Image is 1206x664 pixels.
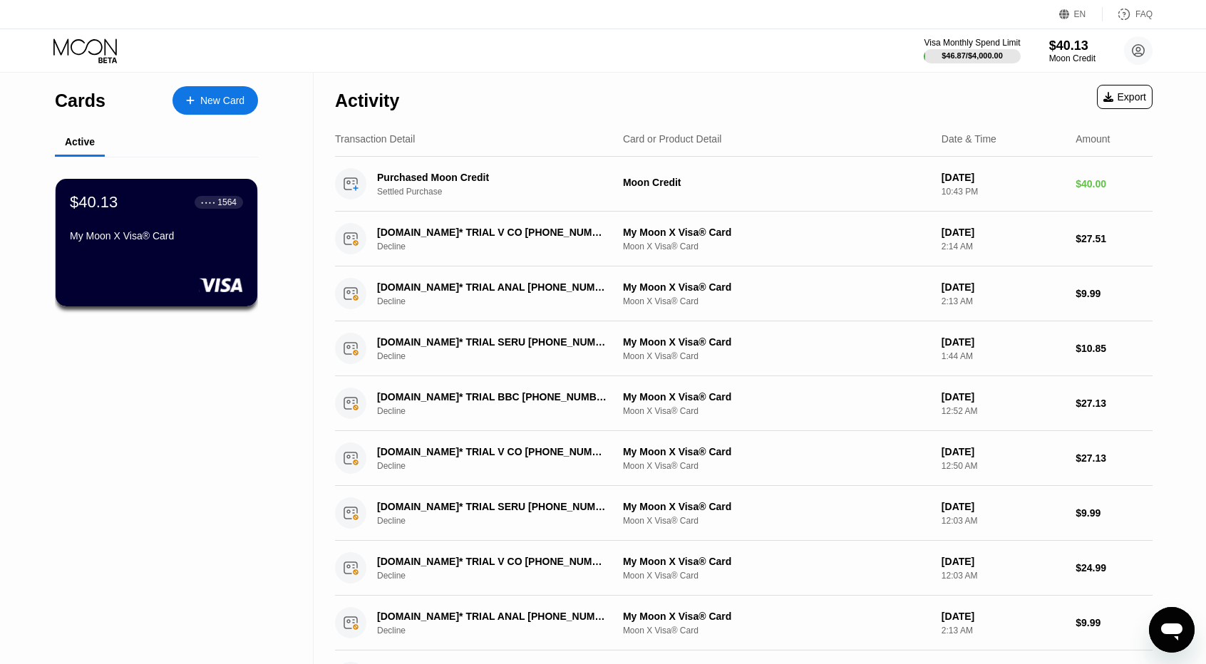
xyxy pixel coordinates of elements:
[55,90,105,111] div: Cards
[377,516,626,526] div: Decline
[942,571,1064,581] div: 12:03 AM
[377,351,626,361] div: Decline
[65,136,95,147] div: Active
[942,446,1064,457] div: [DATE]
[623,516,930,526] div: Moon X Visa® Card
[942,187,1064,197] div: 10:43 PM
[942,406,1064,416] div: 12:52 AM
[335,321,1153,376] div: [DOMAIN_NAME]* TRIAL SERU [PHONE_NUMBER] USDeclineMy Moon X Visa® CardMoon X Visa® Card[DATE]1:44...
[942,516,1064,526] div: 12:03 AM
[377,461,626,471] div: Decline
[1076,133,1110,145] div: Amount
[623,336,930,348] div: My Moon X Visa® Card
[1074,9,1086,19] div: EN
[377,406,626,416] div: Decline
[623,556,930,567] div: My Moon X Visa® Card
[623,391,930,403] div: My Moon X Visa® Card
[942,51,1003,60] div: $46.87 / $4,000.00
[377,187,626,197] div: Settled Purchase
[942,556,1064,567] div: [DATE]
[942,391,1064,403] div: [DATE]
[1076,288,1153,299] div: $9.99
[377,501,609,512] div: [DOMAIN_NAME]* TRIAL SERU [PHONE_NUMBER] US
[335,486,1153,541] div: [DOMAIN_NAME]* TRIAL SERU [PHONE_NUMBER] USDeclineMy Moon X Visa® CardMoon X Visa® Card[DATE]12:0...
[70,230,243,242] div: My Moon X Visa® Card
[1103,7,1153,21] div: FAQ
[377,626,626,636] div: Decline
[623,227,930,238] div: My Moon X Visa® Card
[335,376,1153,431] div: [DOMAIN_NAME]* TRIAL BBC [PHONE_NUMBER] USDeclineMy Moon X Visa® CardMoon X Visa® Card[DATE]12:52...
[623,177,930,188] div: Moon Credit
[377,172,609,183] div: Purchased Moon Credit
[623,133,722,145] div: Card or Product Detail
[1135,9,1153,19] div: FAQ
[623,242,930,251] div: Moon X Visa® Card
[1076,562,1153,574] div: $24.99
[201,200,215,204] div: ● ● ● ●
[377,446,609,457] div: [DOMAIN_NAME]* TRIAL V CO [PHONE_NUMBER] US
[335,157,1153,212] div: Purchased Moon CreditSettled PurchaseMoon Credit[DATE]10:43 PM$40.00
[335,266,1153,321] div: [DOMAIN_NAME]* TRIAL ANAL [PHONE_NUMBER] USDeclineMy Moon X Visa® CardMoon X Visa® Card[DATE]2:13...
[942,281,1064,293] div: [DATE]
[1049,38,1096,63] div: $40.13Moon Credit
[335,212,1153,266] div: [DOMAIN_NAME]* TRIAL V CO [PHONE_NUMBER] USDeclineMy Moon X Visa® CardMoon X Visa® Card[DATE]2:14...
[942,296,1064,306] div: 2:13 AM
[623,571,930,581] div: Moon X Visa® Card
[924,38,1020,48] div: Visa Monthly Spend Limit
[335,90,399,111] div: Activity
[1097,85,1153,109] div: Export
[1103,91,1146,103] div: Export
[200,95,244,107] div: New Card
[377,336,609,348] div: [DOMAIN_NAME]* TRIAL SERU [PHONE_NUMBER] US
[335,133,415,145] div: Transaction Detail
[172,86,258,115] div: New Card
[70,193,118,212] div: $40.13
[377,571,626,581] div: Decline
[1076,233,1153,244] div: $27.51
[942,133,996,145] div: Date & Time
[1059,7,1103,21] div: EN
[377,227,609,238] div: [DOMAIN_NAME]* TRIAL V CO [PHONE_NUMBER] US
[377,281,609,293] div: [DOMAIN_NAME]* TRIAL ANAL [PHONE_NUMBER] US
[942,242,1064,251] div: 2:14 AM
[1076,398,1153,409] div: $27.13
[377,242,626,251] div: Decline
[1149,607,1195,653] iframe: Bouton de lancement de la fenêtre de messagerie
[942,461,1064,471] div: 12:50 AM
[1049,38,1096,53] div: $40.13
[1076,617,1153,628] div: $9.99
[924,38,1020,63] div: Visa Monthly Spend Limit$46.87/$4,000.00
[1076,178,1153,190] div: $40.00
[1076,507,1153,519] div: $9.99
[217,197,237,207] div: 1564
[623,501,930,512] div: My Moon X Visa® Card
[1076,343,1153,354] div: $10.85
[623,626,930,636] div: Moon X Visa® Card
[942,611,1064,622] div: [DATE]
[1076,452,1153,464] div: $27.13
[1049,53,1096,63] div: Moon Credit
[335,431,1153,486] div: [DOMAIN_NAME]* TRIAL V CO [PHONE_NUMBER] USDeclineMy Moon X Visa® CardMoon X Visa® Card[DATE]12:5...
[377,391,609,403] div: [DOMAIN_NAME]* TRIAL BBC [PHONE_NUMBER] US
[623,281,930,293] div: My Moon X Visa® Card
[942,501,1064,512] div: [DATE]
[56,179,257,306] div: $40.13● ● ● ●1564My Moon X Visa® Card
[942,351,1064,361] div: 1:44 AM
[623,446,930,457] div: My Moon X Visa® Card
[942,227,1064,238] div: [DATE]
[623,611,930,622] div: My Moon X Visa® Card
[335,596,1153,650] div: [DOMAIN_NAME]* TRIAL ANAL [PHONE_NUMBER] USDeclineMy Moon X Visa® CardMoon X Visa® Card[DATE]2:13...
[623,351,930,361] div: Moon X Visa® Card
[623,461,930,471] div: Moon X Visa® Card
[942,336,1064,348] div: [DATE]
[377,611,609,622] div: [DOMAIN_NAME]* TRIAL ANAL [PHONE_NUMBER] US
[942,626,1064,636] div: 2:13 AM
[335,541,1153,596] div: [DOMAIN_NAME]* TRIAL V CO [PHONE_NUMBER] USDeclineMy Moon X Visa® CardMoon X Visa® Card[DATE]12:0...
[623,406,930,416] div: Moon X Visa® Card
[377,296,626,306] div: Decline
[377,556,609,567] div: [DOMAIN_NAME]* TRIAL V CO [PHONE_NUMBER] US
[942,172,1064,183] div: [DATE]
[623,296,930,306] div: Moon X Visa® Card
